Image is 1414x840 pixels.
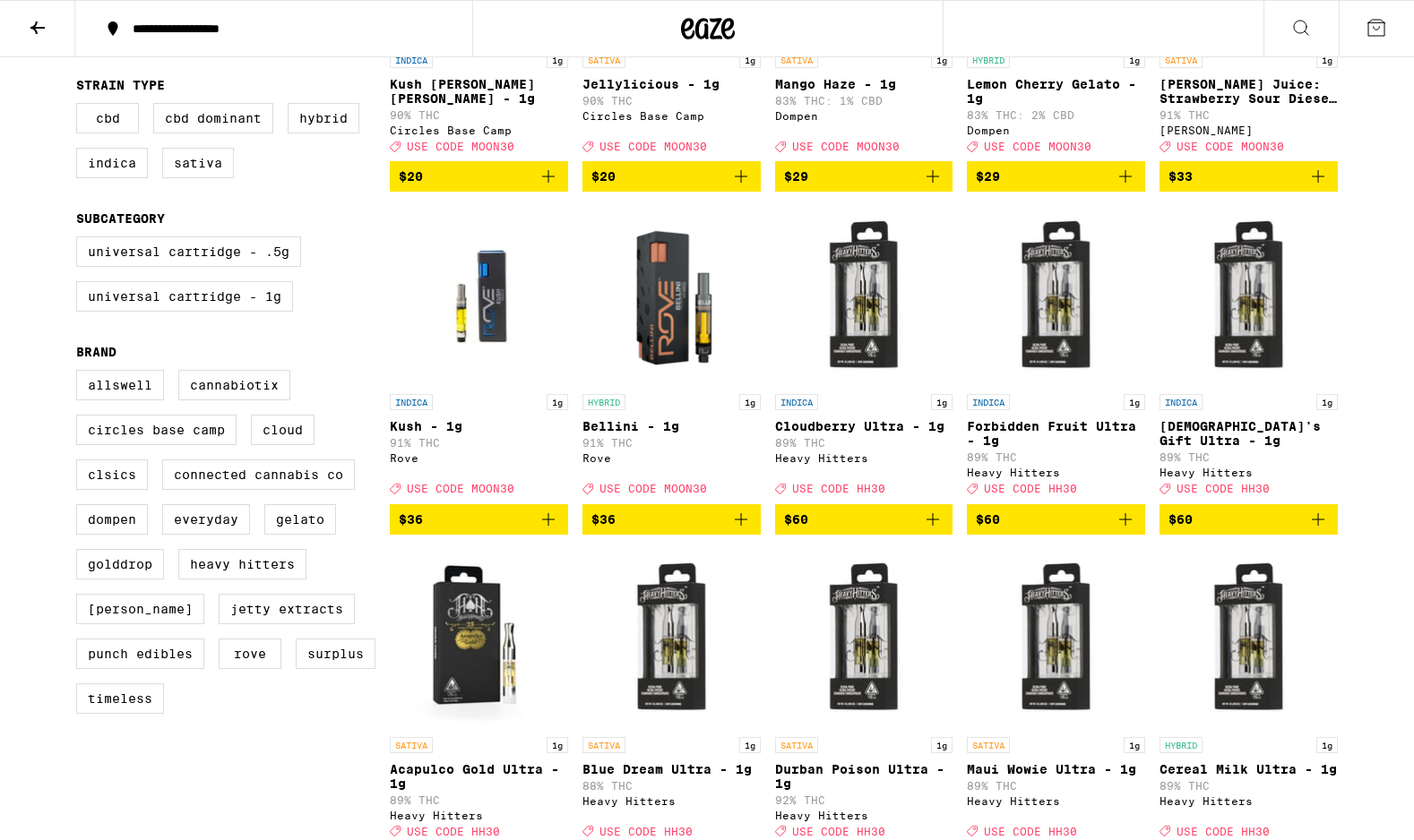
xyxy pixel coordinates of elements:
label: CBD [76,103,139,133]
p: 1g [931,52,953,68]
span: USE CODE MOON30 [407,141,514,152]
label: Sativa [162,148,234,178]
p: Bellini - 1g [582,419,761,433]
label: CLSICS [76,459,148,490]
p: SATIVA [775,737,818,753]
span: $20 [399,169,423,184]
a: Open page for Kush - 1g from Rove [390,206,568,503]
div: Heavy Hitters [775,810,953,821]
button: Add to bag [1160,504,1338,535]
p: Acapulco Gold Ultra - 1g [390,762,568,791]
p: Maui Wowie Ultra - 1g [967,762,1145,776]
span: $60 [1168,512,1193,527]
button: Add to bag [582,161,761,192]
p: INDICA [967,394,1010,410]
p: 91% THC [1160,109,1338,121]
div: Heavy Hitters [775,452,953,464]
label: Cannabiotix [178,370,290,400]
button: Add to bag [967,504,1145,535]
p: INDICA [775,394,818,410]
button: Add to bag [1160,161,1338,192]
p: INDICA [390,52,433,68]
label: Indica [76,148,148,178]
legend: Brand [76,345,116,359]
span: $29 [976,169,1000,184]
button: Add to bag [390,161,568,192]
p: SATIVA [775,52,818,68]
label: Universal Cartridge - 1g [76,281,293,312]
legend: Strain Type [76,78,165,92]
img: Heavy Hitters - Forbidden Fruit Ultra - 1g [967,206,1145,385]
button: Add to bag [582,504,761,535]
p: 88% THC [582,780,761,792]
button: Add to bag [967,161,1145,192]
p: HYBRID [967,52,1010,68]
p: 89% THC [1160,451,1338,463]
button: Add to bag [390,504,568,535]
span: $33 [1168,169,1193,184]
span: $60 [784,512,808,527]
p: Kush [PERSON_NAME] [PERSON_NAME] - 1g [390,77,568,106]
p: INDICA [1160,394,1203,410]
p: 1g [547,394,568,410]
p: SATIVA [967,737,1010,753]
img: Rove - Kush - 1g [390,206,568,385]
p: [DEMOGRAPHIC_DATA]'s Gift Ultra - 1g [1160,419,1338,448]
label: Cloud [251,415,315,445]
img: Heavy Hitters - Blue Dream Ultra - 1g [582,549,761,728]
label: Dompen [76,504,148,535]
p: 89% THC [775,437,953,449]
button: Add to bag [775,161,953,192]
p: 89% THC [390,794,568,806]
div: Heavy Hitters [967,467,1145,478]
div: Heavy Hitters [1160,467,1338,478]
p: HYBRID [1160,737,1203,753]
p: 1g [739,737,761,753]
div: Dompen [775,110,953,122]
legend: Subcategory [76,211,165,226]
span: USE CODE MOON30 [792,141,900,152]
span: USE CODE HH30 [984,484,1077,495]
p: Jellylicious - 1g [582,77,761,91]
div: Rove [582,452,761,464]
p: 92% THC [775,794,953,806]
label: [PERSON_NAME] [76,594,204,624]
div: Dompen [967,124,1145,136]
p: 1g [1316,394,1338,410]
span: $20 [591,169,616,184]
img: Heavy Hitters - Maui Wowie Ultra - 1g [967,549,1145,728]
label: Heavy Hitters [178,549,306,579]
p: 90% THC [582,95,761,107]
label: Circles Base Camp [76,415,237,445]
label: Hybrid [288,103,359,133]
span: $36 [399,512,423,527]
label: Jetty Extracts [219,594,355,624]
div: [PERSON_NAME] [1160,124,1338,136]
a: Open page for God's Gift Ultra - 1g from Heavy Hitters [1160,206,1338,503]
p: 83% THC: 1% CBD [775,95,953,107]
a: Open page for Cloudberry Ultra - 1g from Heavy Hitters [775,206,953,503]
label: Rove [219,639,281,669]
span: Hi. Need any help? [11,13,129,27]
p: 83% THC: 2% CBD [967,109,1145,121]
span: USE CODE HH30 [407,826,500,837]
span: $36 [591,512,616,527]
p: 89% THC [967,780,1145,792]
img: Heavy Hitters - Durban Poison Ultra - 1g [775,549,953,728]
span: USE CODE MOON30 [599,484,707,495]
p: [PERSON_NAME] Juice: Strawberry Sour Diesel - 1g [1160,77,1338,106]
p: 1g [1124,394,1145,410]
a: Open page for Forbidden Fruit Ultra - 1g from Heavy Hitters [967,206,1145,503]
label: Universal Cartridge - .5g [76,236,301,267]
button: Add to bag [775,504,953,535]
span: USE CODE HH30 [792,826,885,837]
p: Lemon Cherry Gelato - 1g [967,77,1145,106]
span: USE CODE HH30 [1177,484,1270,495]
p: HYBRID [582,394,625,410]
label: Timeless [76,683,164,714]
div: Heavy Hitters [967,795,1145,807]
div: Rove [390,452,568,464]
p: SATIVA [582,52,625,68]
p: 1g [1316,52,1338,68]
p: Kush - 1g [390,419,568,433]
